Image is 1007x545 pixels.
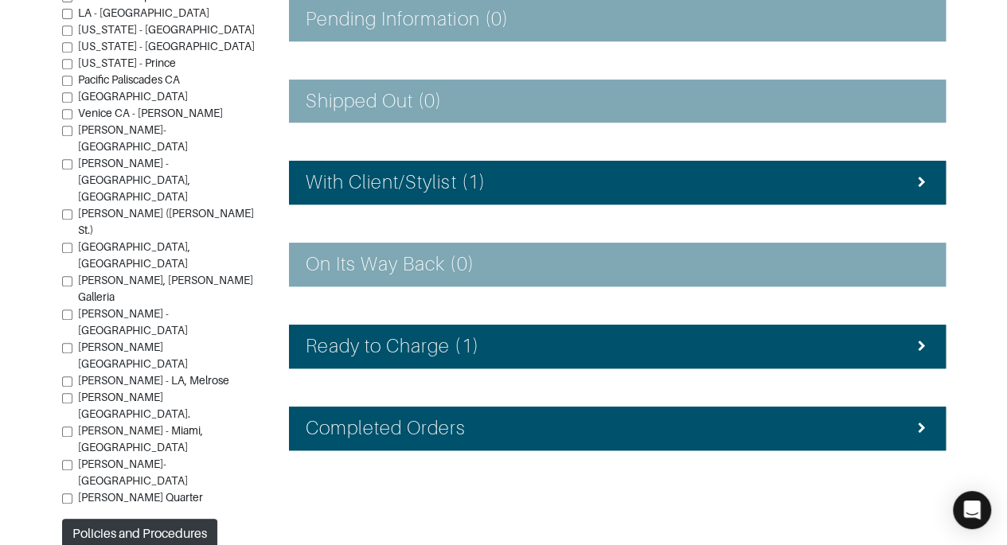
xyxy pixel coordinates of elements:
[62,9,72,19] input: LA - [GEOGRAPHIC_DATA]
[78,274,253,303] span: [PERSON_NAME], [PERSON_NAME] Galleria
[78,374,229,387] span: [PERSON_NAME] - LA, Melrose
[306,417,466,440] h4: Completed Orders
[62,243,72,253] input: [GEOGRAPHIC_DATA], [GEOGRAPHIC_DATA]
[78,6,209,19] span: LA - [GEOGRAPHIC_DATA]
[62,109,72,119] input: Venice CA - [PERSON_NAME]
[306,335,479,358] h4: Ready to Charge (1)
[78,424,203,454] span: [PERSON_NAME] - Miami, [GEOGRAPHIC_DATA]
[306,8,509,31] h4: Pending Information (0)
[62,309,72,320] input: [PERSON_NAME] - [GEOGRAPHIC_DATA]
[78,491,203,504] span: [PERSON_NAME] Quarter
[78,123,188,153] span: [PERSON_NAME]-[GEOGRAPHIC_DATA]
[62,460,72,470] input: [PERSON_NAME]- [GEOGRAPHIC_DATA]
[62,343,72,353] input: [PERSON_NAME][GEOGRAPHIC_DATA]
[306,253,474,276] h4: On Its Way Back (0)
[953,491,991,529] div: Open Intercom Messenger
[62,209,72,220] input: [PERSON_NAME] ([PERSON_NAME] St.)
[78,307,188,337] span: [PERSON_NAME] - [GEOGRAPHIC_DATA]
[78,157,190,203] span: [PERSON_NAME] - [GEOGRAPHIC_DATA], [GEOGRAPHIC_DATA]
[306,90,443,113] h4: Shipped Out (0)
[62,493,72,504] input: [PERSON_NAME] Quarter
[78,90,188,103] span: [GEOGRAPHIC_DATA]
[62,59,72,69] input: [US_STATE] - Prince
[78,73,180,86] span: Pacific Paliscades CA
[62,393,72,403] input: [PERSON_NAME][GEOGRAPHIC_DATA].
[78,56,176,69] span: [US_STATE] - Prince
[62,426,72,437] input: [PERSON_NAME] - Miami, [GEOGRAPHIC_DATA]
[306,171,486,194] h4: With Client/Stylist (1)
[62,92,72,103] input: [GEOGRAPHIC_DATA]
[78,207,254,236] span: [PERSON_NAME] ([PERSON_NAME] St.)
[78,23,255,36] span: [US_STATE] - [GEOGRAPHIC_DATA]
[78,457,188,487] span: [PERSON_NAME]- [GEOGRAPHIC_DATA]
[78,107,223,119] span: Venice CA - [PERSON_NAME]
[62,25,72,36] input: [US_STATE] - [GEOGRAPHIC_DATA]
[78,341,188,370] span: [PERSON_NAME][GEOGRAPHIC_DATA]
[62,159,72,169] input: [PERSON_NAME] - [GEOGRAPHIC_DATA], [GEOGRAPHIC_DATA]
[62,42,72,53] input: [US_STATE] - [GEOGRAPHIC_DATA]
[62,126,72,136] input: [PERSON_NAME]-[GEOGRAPHIC_DATA]
[62,76,72,86] input: Pacific Paliscades CA
[78,240,190,270] span: [GEOGRAPHIC_DATA], [GEOGRAPHIC_DATA]
[78,391,190,420] span: [PERSON_NAME][GEOGRAPHIC_DATA].
[62,376,72,387] input: [PERSON_NAME] - LA, Melrose
[62,276,72,286] input: [PERSON_NAME], [PERSON_NAME] Galleria
[78,40,255,53] span: [US_STATE] - [GEOGRAPHIC_DATA]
